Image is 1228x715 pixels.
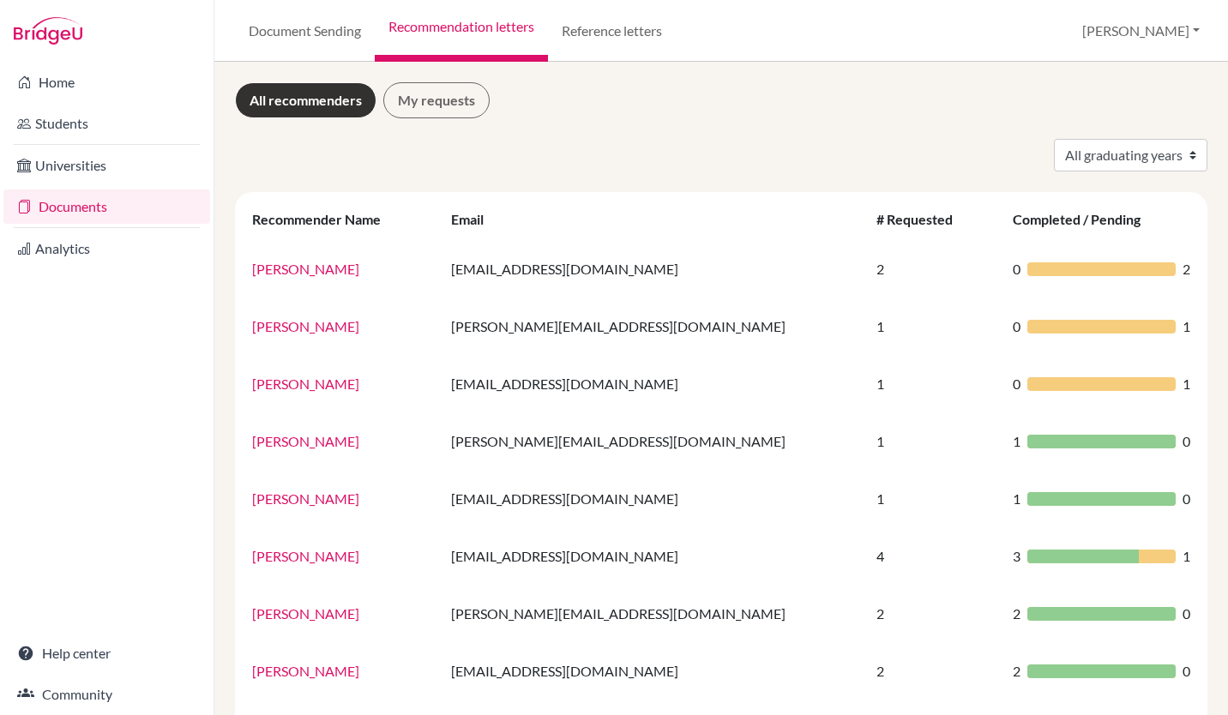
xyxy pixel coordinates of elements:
[1013,604,1020,624] span: 2
[451,211,501,227] div: Email
[441,527,866,585] td: [EMAIL_ADDRESS][DOMAIN_NAME]
[1013,316,1020,337] span: 0
[441,355,866,412] td: [EMAIL_ADDRESS][DOMAIN_NAME]
[441,642,866,700] td: [EMAIL_ADDRESS][DOMAIN_NAME]
[1183,489,1190,509] span: 0
[3,148,210,183] a: Universities
[1183,604,1190,624] span: 0
[1013,661,1020,682] span: 2
[252,376,359,392] a: [PERSON_NAME]
[252,548,359,564] a: [PERSON_NAME]
[1183,661,1190,682] span: 0
[1183,374,1190,394] span: 1
[441,470,866,527] td: [EMAIL_ADDRESS][DOMAIN_NAME]
[3,636,210,670] a: Help center
[1013,489,1020,509] span: 1
[866,240,1002,297] td: 2
[1183,316,1190,337] span: 1
[3,106,210,141] a: Students
[1013,211,1158,227] div: Completed / Pending
[441,240,866,297] td: [EMAIL_ADDRESS][DOMAIN_NAME]
[252,318,359,334] a: [PERSON_NAME]
[252,663,359,679] a: [PERSON_NAME]
[1183,431,1190,452] span: 0
[252,433,359,449] a: [PERSON_NAME]
[1013,374,1020,394] span: 0
[3,189,210,224] a: Documents
[3,677,210,712] a: Community
[1013,546,1020,567] span: 3
[441,585,866,642] td: [PERSON_NAME][EMAIL_ADDRESS][DOMAIN_NAME]
[866,527,1002,585] td: 4
[866,412,1002,470] td: 1
[1183,546,1190,567] span: 1
[866,642,1002,700] td: 2
[866,355,1002,412] td: 1
[866,470,1002,527] td: 1
[1013,431,1020,452] span: 1
[252,211,398,227] div: Recommender Name
[14,17,82,45] img: Bridge-U
[252,605,359,622] a: [PERSON_NAME]
[252,490,359,507] a: [PERSON_NAME]
[866,585,1002,642] td: 2
[441,297,866,355] td: [PERSON_NAME][EMAIL_ADDRESS][DOMAIN_NAME]
[441,412,866,470] td: [PERSON_NAME][EMAIL_ADDRESS][DOMAIN_NAME]
[3,65,210,99] a: Home
[1013,259,1020,279] span: 0
[252,261,359,277] a: [PERSON_NAME]
[876,211,970,227] div: # Requested
[1074,15,1207,47] button: [PERSON_NAME]
[3,231,210,266] a: Analytics
[866,297,1002,355] td: 1
[235,82,376,118] a: All recommenders
[383,82,490,118] a: My requests
[1183,259,1190,279] span: 2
